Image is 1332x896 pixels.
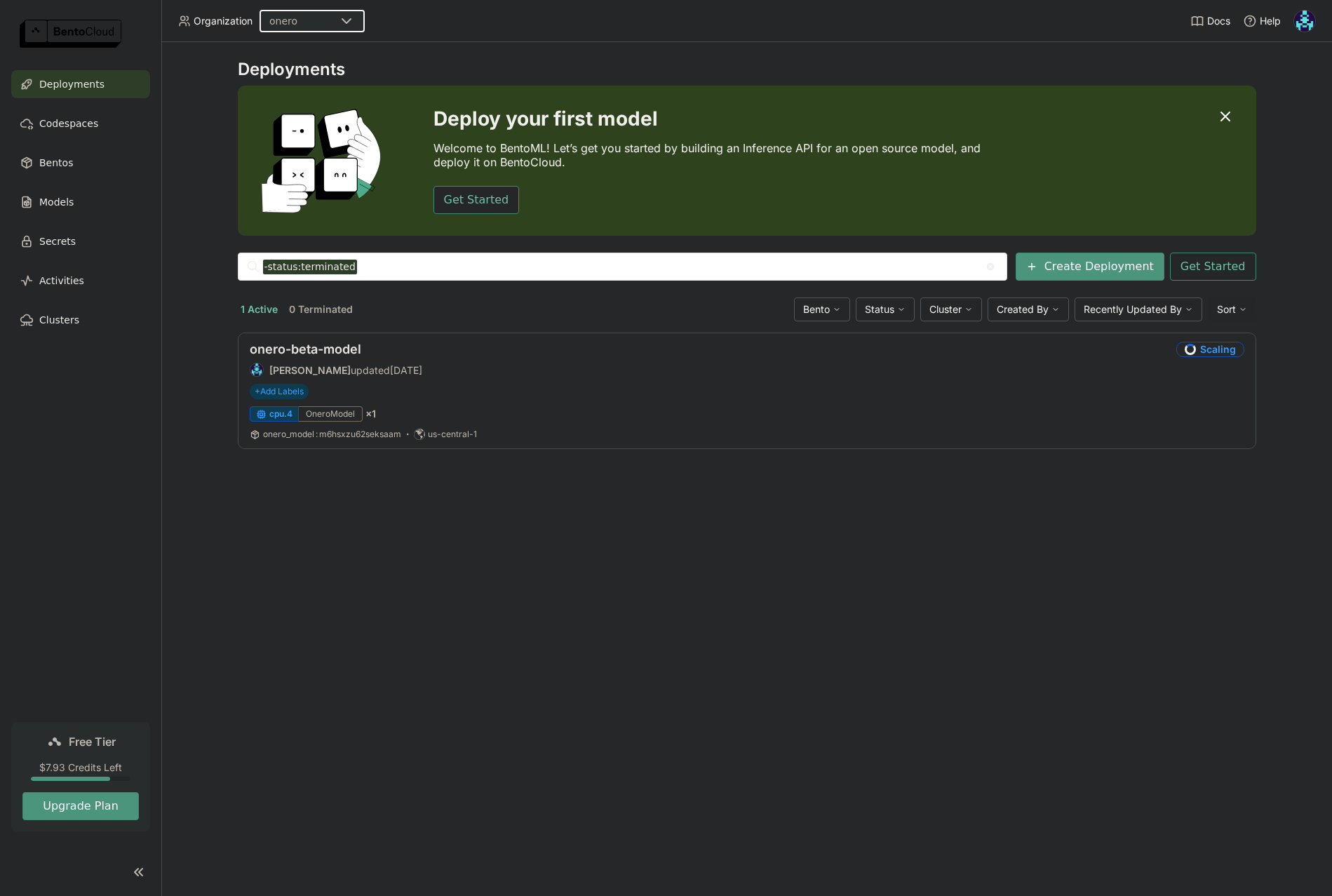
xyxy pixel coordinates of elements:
div: Deployments [238,59,1256,80]
button: 0 Terminated [286,300,356,319]
div: OneroModel [299,406,363,422]
img: Darko Petrovic [1294,11,1315,32]
span: × 1 [365,408,376,420]
span: Help [1260,15,1281,27]
button: Get Started [433,186,520,214]
span: cpu.4 [269,408,292,420]
div: Sort [1208,297,1256,321]
span: us-central-1 [428,429,477,440]
span: Deployments [39,76,105,93]
a: Clusters [11,306,150,334]
div: Recently Updated By [1075,297,1202,321]
div: Created By [988,297,1069,321]
span: +Add Labels [250,384,309,399]
span: Cluster [929,303,962,316]
p: Welcome to BentoML! Let’s get you started by building an Inference API for an open source model, ... [433,141,988,169]
div: Status [856,297,915,321]
div: onero [269,14,297,28]
div: Bento [794,297,850,321]
strong: [PERSON_NAME] [269,364,351,376]
input: Search [263,255,985,278]
div: Scaling [1176,342,1244,357]
span: Bentos [39,154,73,171]
span: Docs [1207,15,1230,27]
div: updated [250,363,422,377]
span: Models [39,194,74,210]
span: Codespaces [39,115,98,132]
span: Activities [39,272,84,289]
div: Help [1243,14,1281,28]
span: Organization [194,15,253,27]
span: Secrets [39,233,76,250]
button: 1 Active [238,300,281,319]
a: Models [11,188,150,216]
div: Cluster [920,297,982,321]
img: cover onboarding [249,108,400,213]
span: onero_model m6hsxzu62seksaam [263,429,401,439]
span: Status [865,303,894,316]
a: onero-beta-model [250,342,361,356]
span: Sort [1217,303,1236,316]
i: loading [1184,343,1197,356]
div: $7.93 Credits Left [22,761,139,774]
button: Create Deployment [1016,253,1164,281]
a: Activities [11,267,150,295]
img: Darko Petrovic [250,363,263,376]
a: Deployments [11,70,150,98]
a: Free Tier$7.93 Credits LeftUpgrade Plan [11,722,150,831]
span: Recently Updated By [1084,303,1182,316]
a: Secrets [11,227,150,255]
svg: Clear value [985,261,996,272]
button: Get Started [1170,253,1256,281]
input: Selected onero. [299,15,300,29]
a: Bentos [11,149,150,177]
a: Codespaces [11,109,150,138]
span: [DATE] [390,364,422,376]
button: Upgrade Plan [22,792,139,820]
span: Free Tier [69,735,116,749]
a: Docs [1190,14,1230,28]
span: Clusters [39,312,79,328]
span: Created By [997,303,1049,316]
h3: Deploy your first model [433,107,988,130]
img: logo [20,20,121,48]
span: Bento [803,303,830,316]
a: onero_model:m6hsxzu62seksaam [263,429,401,440]
span: : [316,429,318,439]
